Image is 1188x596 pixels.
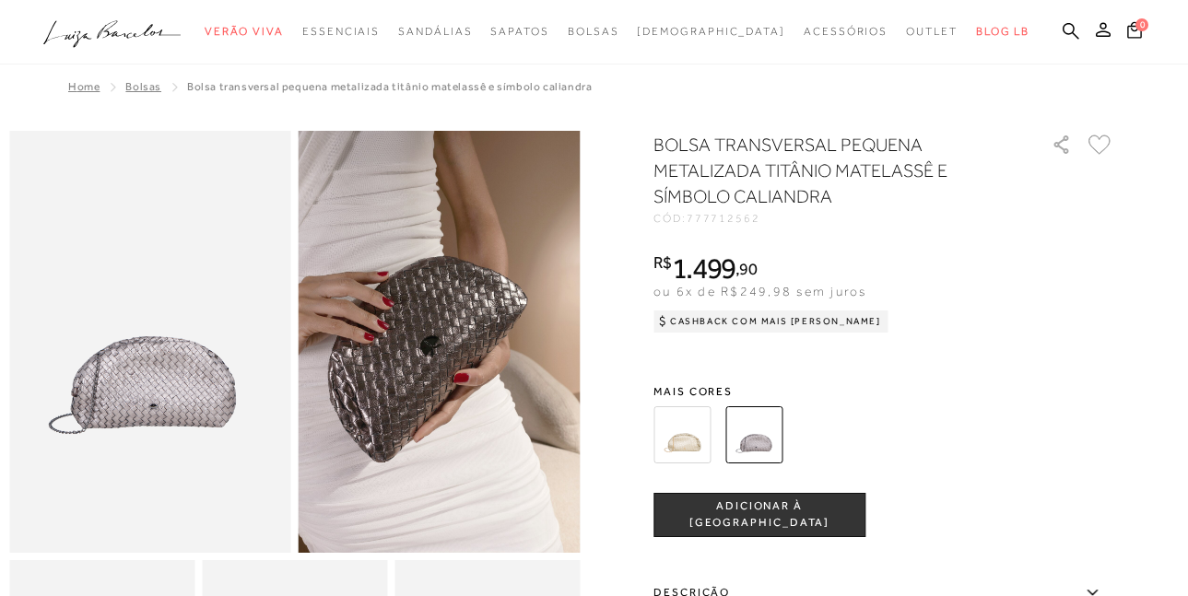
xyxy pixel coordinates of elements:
div: CÓD: [653,213,1022,224]
span: Essenciais [302,25,380,38]
i: R$ [653,254,672,271]
span: ADICIONAR À [GEOGRAPHIC_DATA] [654,498,865,531]
img: image [299,131,581,553]
span: ou 6x de R$249,98 sem juros [653,284,866,298]
a: Home [68,80,100,93]
i: , [735,261,757,277]
a: categoryNavScreenReaderText [302,15,380,49]
span: Outlet [906,25,958,38]
div: Cashback com Mais [PERSON_NAME] [653,310,888,333]
button: 0 [1122,20,1147,45]
span: 1.499 [672,251,736,285]
span: Mais cores [653,386,1114,397]
img: BOLSA TRANSVERSAL PEQUENA METALIZADA TITÂNIO MATELASSÊ E SÍMBOLO CALIANDRA [725,406,782,463]
a: categoryNavScreenReaderText [205,15,284,49]
a: Bolsas [125,80,161,93]
span: Acessórios [804,25,888,38]
span: BOLSA TRANSVERSAL PEQUENA METALIZADA TITÂNIO MATELASSÊ E SÍMBOLO CALIANDRA [187,80,592,93]
span: 777712562 [687,212,760,225]
a: categoryNavScreenReaderText [906,15,958,49]
span: Sapatos [490,25,548,38]
span: 0 [1135,18,1148,31]
span: Bolsas [568,25,619,38]
a: categoryNavScreenReaderText [804,15,888,49]
button: ADICIONAR À [GEOGRAPHIC_DATA] [653,493,865,537]
a: noSubCategoriesText [637,15,785,49]
span: [DEMOGRAPHIC_DATA] [637,25,785,38]
a: BLOG LB [976,15,1029,49]
span: Sandálias [398,25,472,38]
span: Verão Viva [205,25,284,38]
img: image [9,131,291,553]
h1: BOLSA TRANSVERSAL PEQUENA METALIZADA TITÂNIO MATELASSÊ E SÍMBOLO CALIANDRA [653,132,999,209]
a: categoryNavScreenReaderText [568,15,619,49]
img: BOLSA TRANSVERSAL PEQUENA METALIZADA OURO MATELASSÊ E SÍMBOLO CALIANDRA [653,406,711,463]
a: categoryNavScreenReaderText [490,15,548,49]
span: BLOG LB [976,25,1029,38]
a: categoryNavScreenReaderText [398,15,472,49]
span: 90 [739,259,757,278]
